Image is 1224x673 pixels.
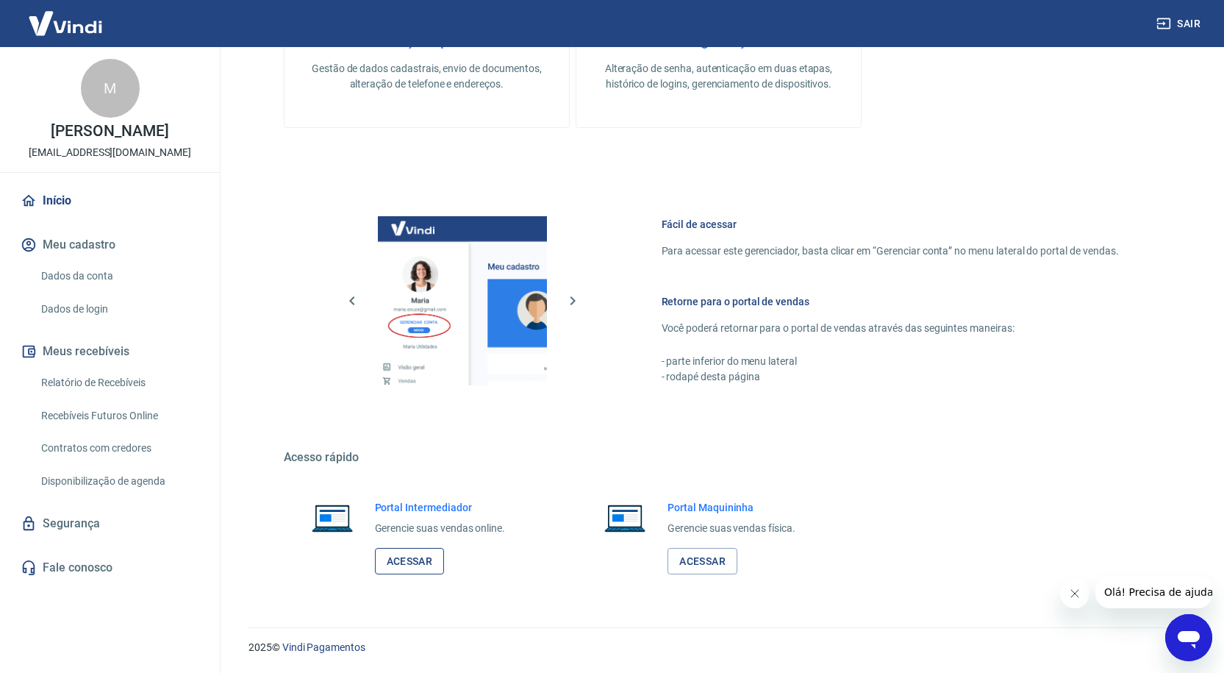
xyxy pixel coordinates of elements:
button: Meus recebíveis [18,335,202,368]
h5: Acesso rápido [284,450,1154,465]
a: Dados da conta [35,261,202,291]
p: Gerencie suas vendas física. [668,521,795,536]
img: Imagem de um notebook aberto [301,500,363,535]
p: 2025 © [248,640,1189,655]
p: Alteração de senha, autenticação em duas etapas, histórico de logins, gerenciamento de dispositivos. [600,61,837,92]
a: Segurança [18,508,202,540]
p: Gestão de dados cadastrais, envio de documentos, alteração de telefone e endereços. [308,61,545,92]
span: Olá! Precisa de ajuda? [9,10,124,22]
p: Você poderá retornar para o portal de vendas através das seguintes maneiras: [662,321,1119,336]
iframe: Mensagem da empresa [1095,576,1212,608]
a: Dados de login [35,294,202,324]
a: Relatório de Recebíveis [35,368,202,398]
img: Vindi [18,1,113,46]
button: Meu cadastro [18,229,202,261]
a: Início [18,185,202,217]
h6: Portal Intermediador [375,500,506,515]
h6: Fácil de acessar [662,217,1119,232]
div: M [81,59,140,118]
a: Vindi Pagamentos [282,641,365,653]
iframe: Fechar mensagem [1060,579,1089,608]
button: Sair [1153,10,1206,38]
p: [EMAIL_ADDRESS][DOMAIN_NAME] [29,145,191,160]
h6: Portal Maquininha [668,500,795,515]
p: Para acessar este gerenciador, basta clicar em “Gerenciar conta” no menu lateral do portal de ven... [662,243,1119,259]
a: Contratos com credores [35,433,202,463]
p: [PERSON_NAME] [51,124,168,139]
p: - rodapé desta página [662,369,1119,385]
a: Acessar [375,548,445,575]
a: Disponibilização de agenda [35,466,202,496]
p: Gerencie suas vendas online. [375,521,506,536]
a: Recebíveis Futuros Online [35,401,202,431]
p: - parte inferior do menu lateral [662,354,1119,369]
img: Imagem de um notebook aberto [594,500,656,535]
a: Acessar [668,548,737,575]
img: Imagem da dashboard mostrando o botão de gerenciar conta na sidebar no lado esquerdo [378,216,547,385]
h6: Retorne para o portal de vendas [662,294,1119,309]
iframe: Botão para abrir a janela de mensagens [1165,614,1212,661]
a: Fale conosco [18,552,202,584]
